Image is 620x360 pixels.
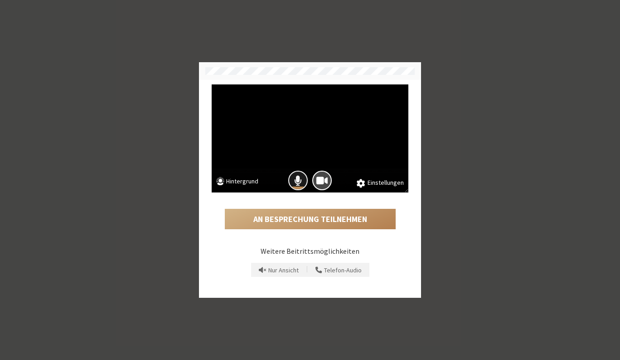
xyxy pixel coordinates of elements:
[216,177,258,188] button: Hintergrund
[268,267,299,274] span: Nur Ansicht
[306,264,308,276] span: |
[312,171,332,190] button: Die Kamera ist eingeschaltet
[312,263,365,277] button: Verwenden Sie Ihr Telefon als Mikrofon und Lautsprecher, während Sie die Besprechung auf diesem G...
[225,209,396,230] button: An Besprechung teilnehmen
[357,178,404,188] button: Einstellungen
[256,263,302,277] button: Verhindern Sie Echos, wenn im Raum bereits ein aktives Mikrofon und ein aktiver Lautsprecher vorh...
[288,171,308,190] button: Das Mikrofon ist eingeschaltet
[212,246,408,256] p: Weitere Beitrittsmöglichkeiten
[324,267,362,274] span: Telefon-Audio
